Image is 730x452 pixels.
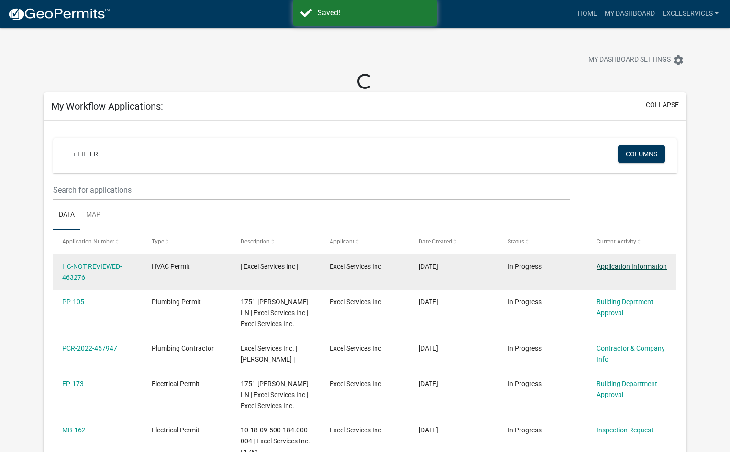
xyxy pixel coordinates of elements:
[673,55,684,66] i: settings
[330,380,381,387] span: Excel Services Inc
[53,180,570,200] input: Search for applications
[508,263,542,270] span: In Progress
[62,426,86,434] a: MB-162
[597,426,653,434] a: Inspection Request
[618,145,665,163] button: Columns
[241,238,270,245] span: Description
[152,344,214,352] span: Plumbing Contractor
[330,238,354,245] span: Applicant
[317,7,430,19] div: Saved!
[419,263,438,270] span: 08/13/2025
[330,263,381,270] span: Excel Services Inc
[419,380,438,387] span: 07/14/2025
[419,238,452,245] span: Date Created
[597,298,653,317] a: Building Deprtment Approval
[508,344,542,352] span: In Progress
[588,55,671,66] span: My Dashboard Settings
[601,5,659,23] a: My Dashboard
[62,298,84,306] a: PP-105
[152,380,199,387] span: Electrical Permit
[53,230,142,253] datatable-header-cell: Application Number
[321,230,409,253] datatable-header-cell: Applicant
[659,5,722,23] a: excelservices
[62,263,122,281] a: HC-NOT REVIEWED-463276
[241,344,297,363] span: Excel Services Inc. | Brian Smith |
[508,238,524,245] span: Status
[498,230,587,253] datatable-header-cell: Status
[241,263,298,270] span: | Excel Services Inc |
[62,380,84,387] a: EP-173
[62,344,117,352] a: PCR-2022-457947
[597,344,665,363] a: Contractor & Company Info
[587,230,676,253] datatable-header-cell: Current Activity
[152,238,164,245] span: Type
[409,230,498,253] datatable-header-cell: Date Created
[330,298,381,306] span: Excel Services Inc
[597,380,657,398] a: Building Department Approval
[330,426,381,434] span: Excel Services Inc
[597,263,667,270] a: Application Information
[152,298,201,306] span: Plumbing Permit
[646,100,679,110] button: collapse
[419,426,438,434] span: 06/16/2025
[53,200,80,231] a: Data
[581,51,692,69] button: My Dashboard Settingssettings
[508,298,542,306] span: In Progress
[65,145,106,163] a: + Filter
[62,238,114,245] span: Application Number
[419,298,438,306] span: 08/13/2025
[152,426,199,434] span: Electrical Permit
[574,5,601,23] a: Home
[241,380,309,409] span: 1751 PENNY MARTIN LN | Excel Services Inc | Excel Services Inc.
[597,238,636,245] span: Current Activity
[419,344,438,352] span: 08/01/2025
[51,100,163,112] h5: My Workflow Applications:
[232,230,321,253] datatable-header-cell: Description
[330,344,381,352] span: Excel Services Inc
[508,380,542,387] span: In Progress
[80,200,106,231] a: Map
[241,298,309,328] span: 1751 PENNY MARTIN LN | Excel Services Inc | Excel Services Inc.
[152,263,190,270] span: HVAC Permit
[508,426,542,434] span: In Progress
[142,230,231,253] datatable-header-cell: Type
